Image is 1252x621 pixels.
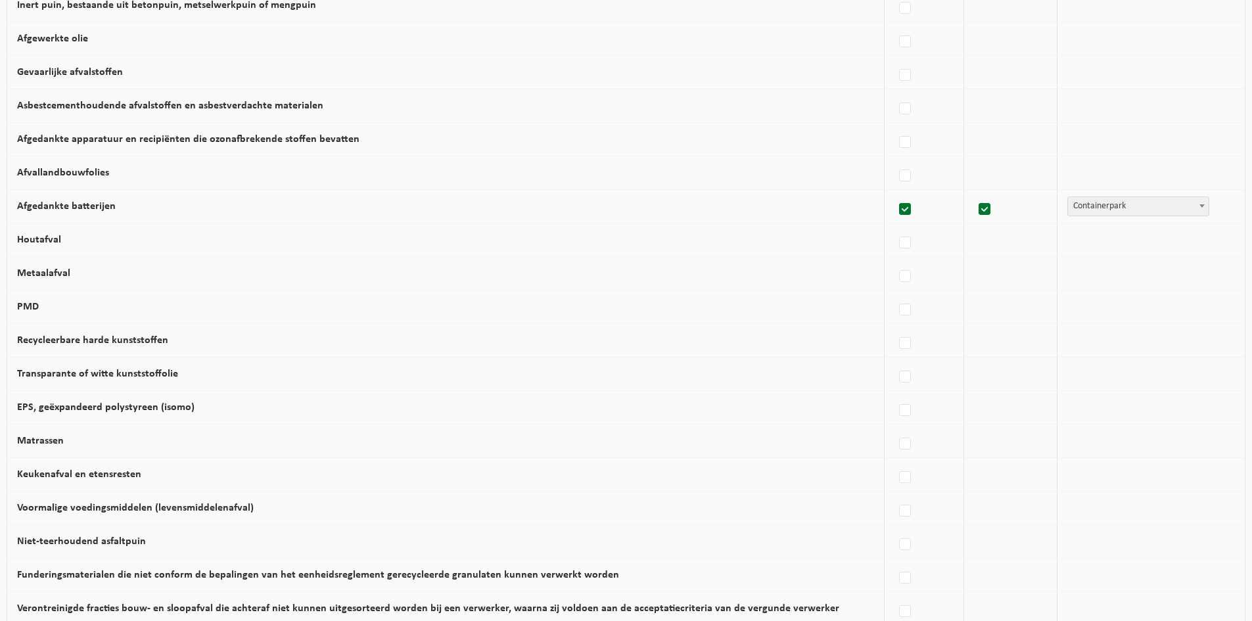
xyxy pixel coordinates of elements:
[1067,196,1209,216] span: Containerpark
[17,268,70,279] label: Metaalafval
[1068,197,1209,216] span: Containerpark
[17,67,123,78] label: Gevaarlijke afvalstoffen
[17,335,168,346] label: Recycleerbare harde kunststoffen
[17,469,141,480] label: Keukenafval en etensresten
[17,235,61,245] label: Houtafval
[17,503,254,513] label: Voormalige voedingsmiddelen (levensmiddelenafval)
[17,570,619,580] label: Funderingsmaterialen die niet conform de bepalingen van het eenheidsreglement gerecycleerde granu...
[17,168,109,178] label: Afvallandbouwfolies
[17,603,839,614] label: Verontreinigde fracties bouw- en sloopafval die achteraf niet kunnen uitgesorteerd worden bij een...
[17,536,146,547] label: Niet-teerhoudend asfaltpuin
[17,134,359,145] label: Afgedankte apparatuur en recipiënten die ozonafbrekende stoffen bevatten
[17,34,88,44] label: Afgewerkte olie
[17,436,64,446] label: Matrassen
[17,201,116,212] label: Afgedankte batterijen
[17,402,195,413] label: EPS, geëxpandeerd polystyreen (isomo)
[17,302,39,312] label: PMD
[17,369,178,379] label: Transparante of witte kunststoffolie
[17,101,323,111] label: Asbestcementhoudende afvalstoffen en asbestverdachte materialen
